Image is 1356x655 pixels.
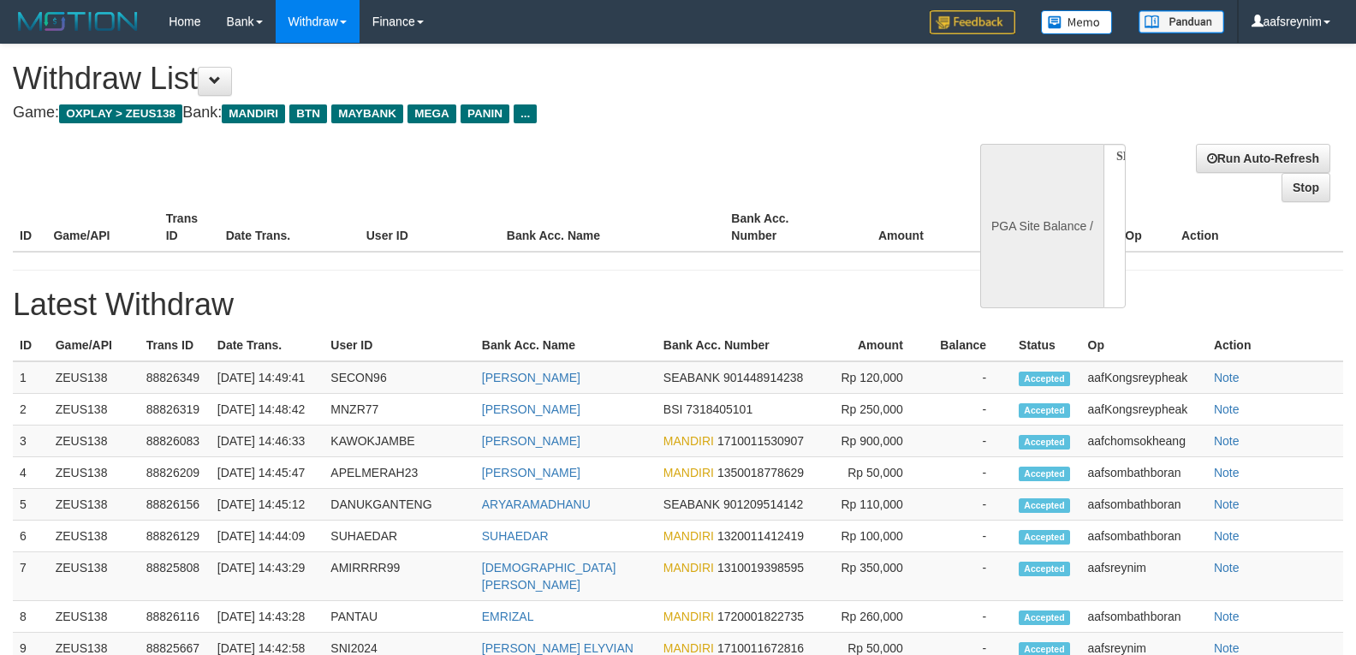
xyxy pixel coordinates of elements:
[407,104,456,123] span: MEGA
[13,361,49,394] td: 1
[1081,489,1207,521] td: aafsombathboran
[1019,530,1070,545] span: Accepted
[13,394,49,426] td: 2
[663,529,714,543] span: MANDIRI
[324,426,474,457] td: KAWOKJAMBE
[830,361,929,394] td: Rp 120,000
[929,361,1012,394] td: -
[1175,203,1343,252] th: Action
[49,457,140,489] td: ZEUS138
[663,466,714,479] span: MANDIRI
[1214,402,1240,416] a: Note
[830,457,929,489] td: Rp 50,000
[140,489,211,521] td: 88826156
[13,330,49,361] th: ID
[140,330,211,361] th: Trans ID
[289,104,327,123] span: BTN
[49,489,140,521] td: ZEUS138
[930,10,1015,34] img: Feedback.jpg
[837,203,949,252] th: Amount
[1019,372,1070,386] span: Accepted
[1081,521,1207,552] td: aafsombathboran
[59,104,182,123] span: OXPLAY > ZEUS138
[324,330,474,361] th: User ID
[1214,641,1240,655] a: Note
[140,394,211,426] td: 88826319
[717,610,804,623] span: 1720001822735
[830,521,929,552] td: Rp 100,000
[211,394,324,426] td: [DATE] 14:48:42
[13,203,46,252] th: ID
[663,402,683,416] span: BSI
[13,489,49,521] td: 5
[49,330,140,361] th: Game/API
[211,426,324,457] td: [DATE] 14:46:33
[723,371,803,384] span: 901448914238
[929,489,1012,521] td: -
[324,489,474,521] td: DANUKGANTENG
[1214,466,1240,479] a: Note
[49,361,140,394] td: ZEUS138
[211,489,324,521] td: [DATE] 14:45:12
[929,426,1012,457] td: -
[717,466,804,479] span: 1350018778629
[1214,529,1240,543] a: Note
[331,104,403,123] span: MAYBANK
[949,203,1052,252] th: Balance
[929,330,1012,361] th: Balance
[140,601,211,633] td: 88826116
[663,641,714,655] span: MANDIRI
[475,330,657,361] th: Bank Acc. Name
[1214,434,1240,448] a: Note
[324,394,474,426] td: MNZR77
[324,521,474,552] td: SUHAEDAR
[49,601,140,633] td: ZEUS138
[724,203,836,252] th: Bank Acc. Number
[663,497,720,511] span: SEABANK
[1282,173,1330,202] a: Stop
[324,457,474,489] td: APELMERAH23
[830,330,929,361] th: Amount
[13,62,887,96] h1: Withdraw List
[1214,561,1240,575] a: Note
[222,104,285,123] span: MANDIRI
[1019,403,1070,418] span: Accepted
[46,203,158,252] th: Game/API
[1019,467,1070,481] span: Accepted
[929,601,1012,633] td: -
[1019,610,1070,625] span: Accepted
[13,9,143,34] img: MOTION_logo.png
[1214,371,1240,384] a: Note
[717,434,804,448] span: 1710011530907
[657,330,830,361] th: Bank Acc. Number
[324,361,474,394] td: SECON96
[663,434,714,448] span: MANDIRI
[482,610,534,623] a: EMRIZAL
[929,521,1012,552] td: -
[723,497,803,511] span: 901209514142
[980,144,1103,308] div: PGA Site Balance /
[830,394,929,426] td: Rp 250,000
[830,601,929,633] td: Rp 260,000
[211,552,324,601] td: [DATE] 14:43:29
[49,521,140,552] td: ZEUS138
[482,402,580,416] a: [PERSON_NAME]
[929,394,1012,426] td: -
[211,457,324,489] td: [DATE] 14:45:47
[219,203,360,252] th: Date Trans.
[49,552,140,601] td: ZEUS138
[13,552,49,601] td: 7
[211,330,324,361] th: Date Trans.
[482,466,580,479] a: [PERSON_NAME]
[1012,330,1080,361] th: Status
[482,434,580,448] a: [PERSON_NAME]
[500,203,725,252] th: Bank Acc. Name
[663,371,720,384] span: SEABANK
[461,104,509,123] span: PANIN
[1139,10,1224,33] img: panduan.png
[1081,394,1207,426] td: aafKongsreypheak
[1196,144,1330,173] a: Run Auto-Refresh
[13,104,887,122] h4: Game: Bank:
[140,426,211,457] td: 88826083
[686,402,752,416] span: 7318405101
